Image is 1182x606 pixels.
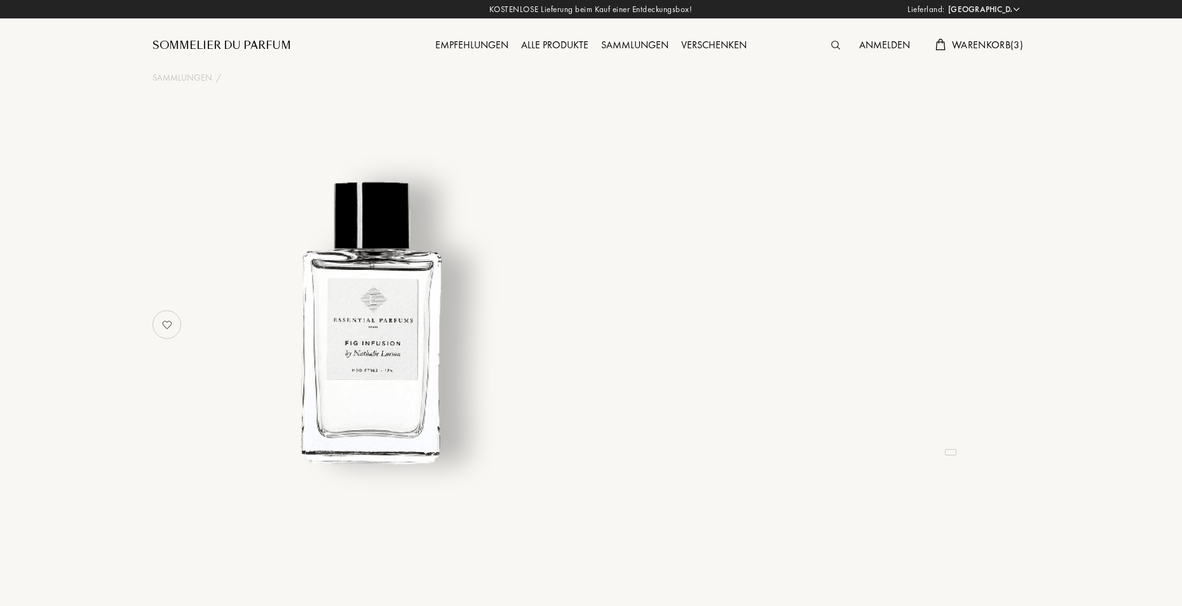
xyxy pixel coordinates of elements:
[952,38,1023,51] span: Warenkorb ( 3 )
[215,161,529,476] img: undefined undefined
[907,3,945,16] span: Lieferland:
[675,38,753,51] a: Verschenken
[154,312,180,337] img: no_like_p.png
[595,37,675,54] div: Sammlungen
[515,38,595,51] a: Alle Produkte
[515,37,595,54] div: Alle Produkte
[831,41,840,50] img: search_icn.svg
[429,38,515,51] a: Empfehlungen
[853,37,916,54] div: Anmelden
[853,38,916,51] a: Anmelden
[935,39,946,50] img: cart.svg
[153,38,291,53] a: Sommelier du Parfum
[595,38,675,51] a: Sammlungen
[429,37,515,54] div: Empfehlungen
[216,71,221,84] div: /
[153,71,212,84] a: Sammlungen
[675,37,753,54] div: Verschenken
